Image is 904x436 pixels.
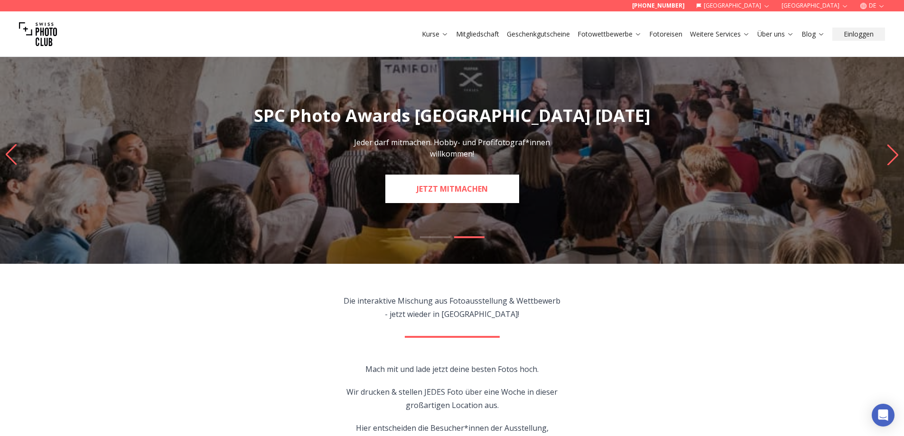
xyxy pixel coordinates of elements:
[456,29,499,39] a: Mitgliedschaft
[754,28,798,41] button: Über uns
[632,2,685,9] a: [PHONE_NUMBER]
[422,29,448,39] a: Kurse
[344,385,560,412] p: Wir drucken & stellen JEDES Foto über eine Woche in dieser großartigen Location aus.
[832,28,885,41] button: Einloggen
[645,28,686,41] button: Fotoreisen
[798,28,829,41] button: Blog
[385,175,519,203] a: JETZT MITMACHEN
[686,28,754,41] button: Weitere Services
[649,29,682,39] a: Fotoreisen
[801,29,825,39] a: Blog
[346,137,559,159] p: Jeder darf mitmachen. Hobby- und Profifotograf*innen willkommen!
[503,28,574,41] button: Geschenkgutscheine
[757,29,794,39] a: Über uns
[19,15,57,53] img: Swiss photo club
[507,29,570,39] a: Geschenkgutscheine
[344,362,560,376] p: Mach mit und lade jetzt deine besten Fotos hoch.
[574,28,645,41] button: Fotowettbewerbe
[872,404,895,427] div: Open Intercom Messenger
[690,29,750,39] a: Weitere Services
[344,294,560,321] p: Die interaktive Mischung aus Fotoausstellung & Wettbewerb - jetzt wieder in [GEOGRAPHIC_DATA]!
[578,29,642,39] a: Fotowettbewerbe
[452,28,503,41] button: Mitgliedschaft
[418,28,452,41] button: Kurse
